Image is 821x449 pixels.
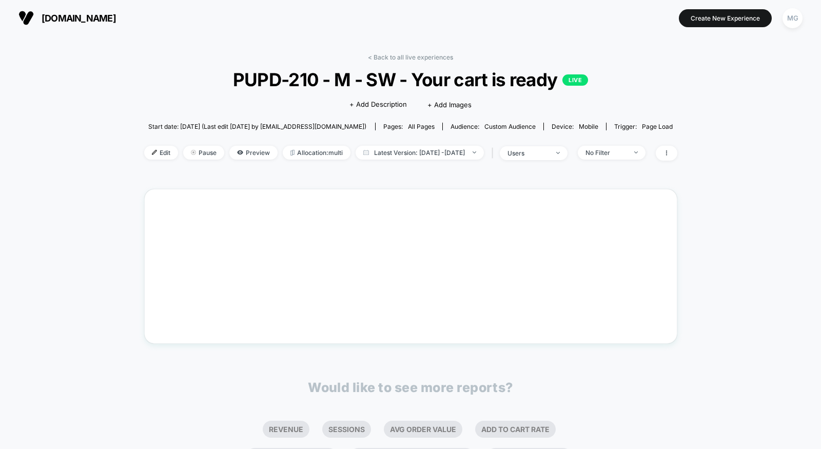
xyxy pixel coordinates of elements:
[152,150,157,155] img: edit
[383,123,435,130] div: Pages:
[170,69,650,90] span: PUPD-210 - M - SW - Your cart is ready
[290,150,295,155] img: rebalance
[783,8,803,28] div: MG
[263,421,309,438] li: Revenue
[475,421,556,438] li: Add To Cart Rate
[427,101,472,109] span: + Add Images
[308,380,513,395] p: Would like to see more reports?
[15,10,119,26] button: [DOMAIN_NAME]
[191,150,196,155] img: end
[451,123,536,130] div: Audience:
[642,123,673,130] span: Page Load
[183,146,224,160] span: Pause
[356,146,484,160] span: Latest Version: [DATE] - [DATE]
[543,123,606,130] span: Device:
[484,123,536,130] span: Custom Audience
[556,152,560,154] img: end
[368,53,453,61] a: < Back to all live experiences
[779,8,806,29] button: MG
[18,10,34,26] img: Visually logo
[507,149,549,157] div: users
[579,123,598,130] span: mobile
[42,13,116,24] span: [DOMAIN_NAME]
[148,123,366,130] span: Start date: [DATE] (Last edit [DATE] by [EMAIL_ADDRESS][DOMAIN_NAME])
[634,151,638,153] img: end
[283,146,350,160] span: Allocation: multi
[349,100,407,110] span: + Add Description
[489,146,500,161] span: |
[408,123,435,130] span: all pages
[384,421,462,438] li: Avg Order Value
[614,123,673,130] div: Trigger:
[679,9,772,27] button: Create New Experience
[144,146,178,160] span: Edit
[562,74,588,86] p: LIVE
[473,151,476,153] img: end
[585,149,627,157] div: No Filter
[229,146,278,160] span: Preview
[363,150,369,155] img: calendar
[322,421,371,438] li: Sessions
